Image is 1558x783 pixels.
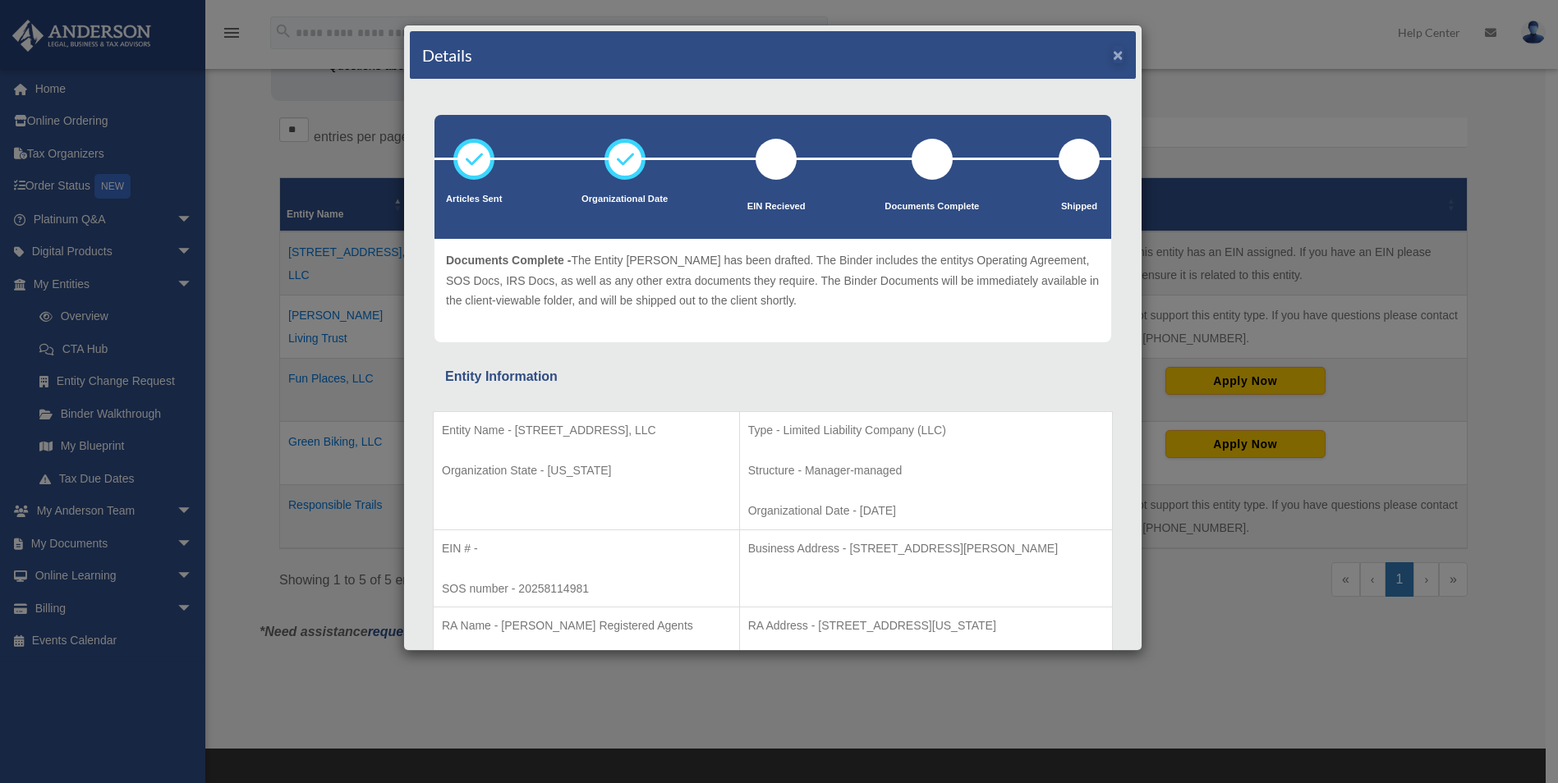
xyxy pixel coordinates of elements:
div: Entity Information [445,365,1101,388]
p: Structure - Manager-managed [748,460,1104,481]
p: Business Address - [STREET_ADDRESS][PERSON_NAME] [748,538,1104,559]
p: Organizational Date - [DATE] [748,501,1104,521]
p: Organization State - [US_STATE] [442,460,731,481]
p: Shipped [1059,199,1100,215]
p: Entity Name - [STREET_ADDRESS], LLC [442,420,731,441]
p: SOS number - 20258114981 [442,579,731,599]
p: RA Address - [STREET_ADDRESS][US_STATE] [748,616,1104,636]
h4: Details [422,43,472,66]
p: EIN # - [442,538,731,559]
p: Documents Complete [885,199,979,215]
p: The Entity [PERSON_NAME] has been drafted. The Binder includes the entitys Operating Agreement, S... [446,250,1100,311]
span: Documents Complete - [446,254,571,267]
p: EIN Recieved [747,199,806,215]
p: Type - Limited Liability Company (LLC) [748,420,1104,441]
p: Articles Sent [446,191,502,208]
button: × [1113,46,1124,63]
p: RA Name - [PERSON_NAME] Registered Agents [442,616,731,636]
p: Organizational Date [581,191,668,208]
